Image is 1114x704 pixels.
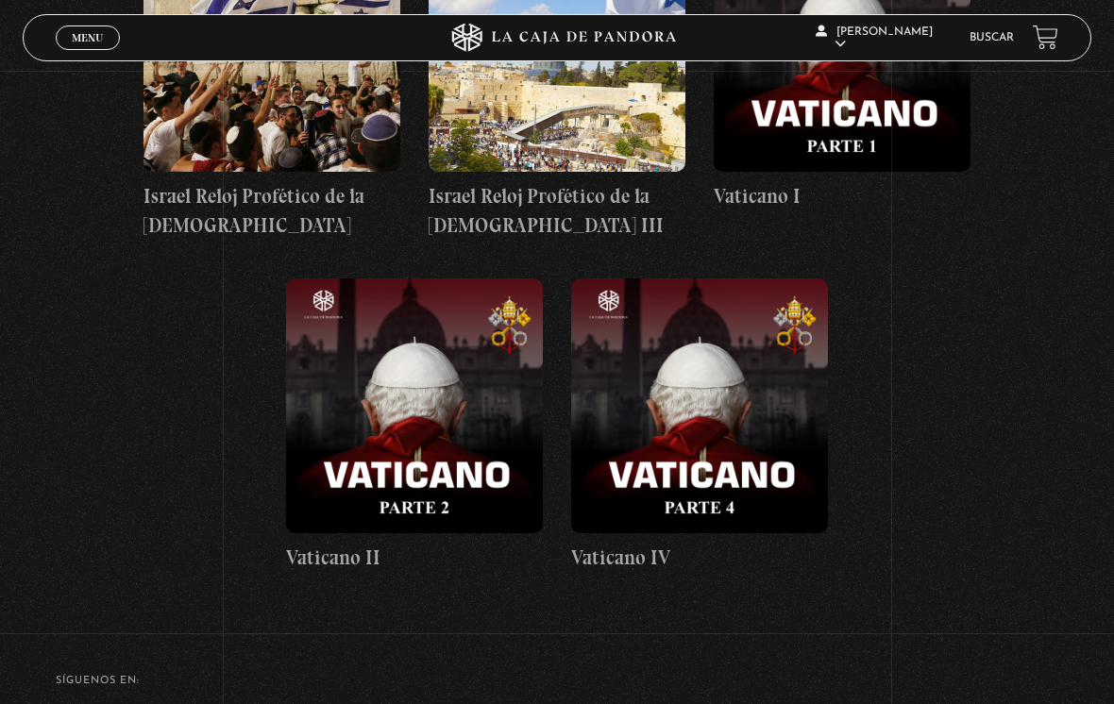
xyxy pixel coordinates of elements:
[429,181,685,241] h4: Israel Reloj Profético de la [DEMOGRAPHIC_DATA] III
[816,26,933,50] span: [PERSON_NAME]
[571,543,828,573] h4: Vaticano IV
[571,278,828,573] a: Vaticano IV
[66,48,110,61] span: Cerrar
[72,32,103,43] span: Menu
[143,181,400,241] h4: Israel Reloj Profético de la [DEMOGRAPHIC_DATA]
[56,676,1058,686] h4: SÍguenos en:
[286,543,543,573] h4: Vaticano II
[286,278,543,573] a: Vaticano II
[714,181,971,211] h4: Vaticano I
[970,32,1014,43] a: Buscar
[1033,25,1058,50] a: View your shopping cart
